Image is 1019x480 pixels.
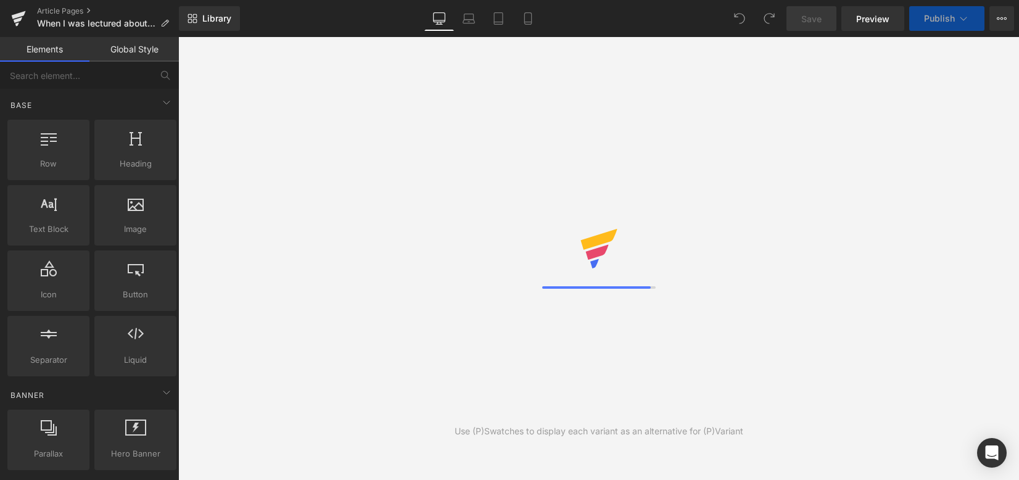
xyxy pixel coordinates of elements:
span: Text Block [11,223,86,236]
button: Redo [757,6,782,31]
span: Preview [856,12,889,25]
span: Separator [11,354,86,366]
a: Preview [841,6,904,31]
button: Publish [909,6,984,31]
span: Parallax [11,447,86,460]
a: New Library [179,6,240,31]
span: Publish [924,14,955,23]
span: Base [9,99,33,111]
span: Hero Banner [98,447,173,460]
span: Save [801,12,822,25]
div: Open Intercom Messenger [977,438,1007,468]
a: Mobile [513,6,543,31]
span: Library [202,13,231,24]
a: Tablet [484,6,513,31]
button: Undo [727,6,752,31]
span: Liquid [98,354,173,366]
span: Banner [9,389,46,401]
span: Image [98,223,173,236]
a: Article Pages [37,6,179,16]
span: Row [11,157,86,170]
span: When I was lectured about editing (Storytime) [37,19,155,28]
div: Use (P)Swatches to display each variant as an alternative for (P)Variant [455,424,743,438]
span: Button [98,288,173,301]
a: Laptop [454,6,484,31]
button: More [989,6,1014,31]
a: Global Style [89,37,179,62]
a: Desktop [424,6,454,31]
span: Heading [98,157,173,170]
span: Icon [11,288,86,301]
